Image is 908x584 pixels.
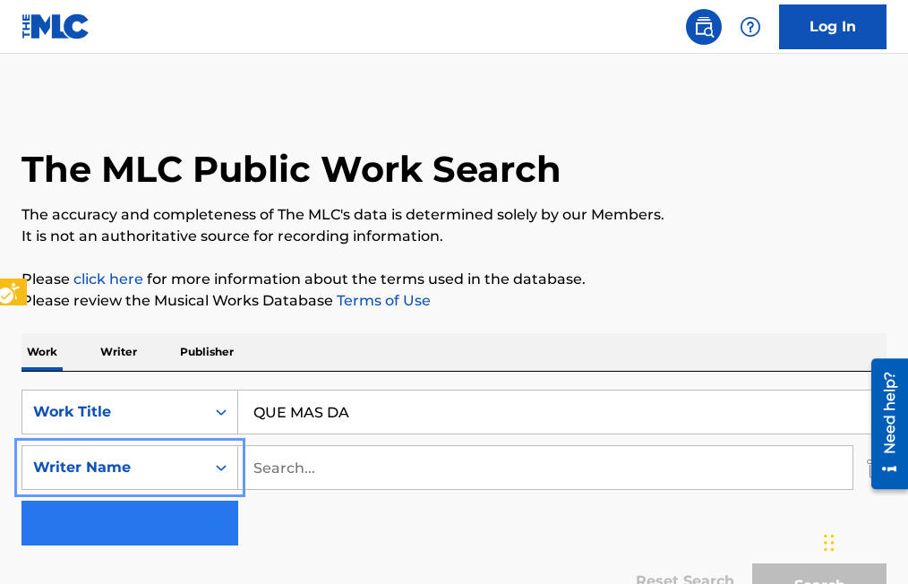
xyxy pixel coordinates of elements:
img: MLC Logo [21,13,90,39]
p: Please for more information about the terms used in the database. [21,269,887,290]
p: Publisher [175,333,239,371]
a: Music industry terminology | mechanical licensing collective [73,271,143,288]
div: Chat Widget [818,498,908,584]
p: Writer [95,333,142,371]
p: The accuracy and completeness of The MLC's data is determined solely by our Members. [21,204,887,226]
p: Work [21,333,63,371]
div: Drag [824,516,835,570]
div: Writer Name [33,457,194,478]
p: Please review the Musical Works Database [21,290,887,312]
img: search [693,16,715,38]
input: Search... [238,391,886,434]
input: Search... [238,446,852,489]
div: Work Title [33,401,194,423]
button: Add Criteria [21,501,238,545]
h1: The MLC Public Work Search [21,147,561,192]
img: help [740,16,761,38]
p: It is not an authoritative source for recording information. [21,226,887,247]
a: Log In [779,4,887,49]
a: Terms of Use [333,292,431,309]
div: On [205,391,237,434]
iframe: Iframe | Resource Center [858,351,908,495]
img: 9d2ae6d4665cec9f34b9.svg [202,512,224,534]
iframe: Hubspot Iframe [818,498,908,584]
